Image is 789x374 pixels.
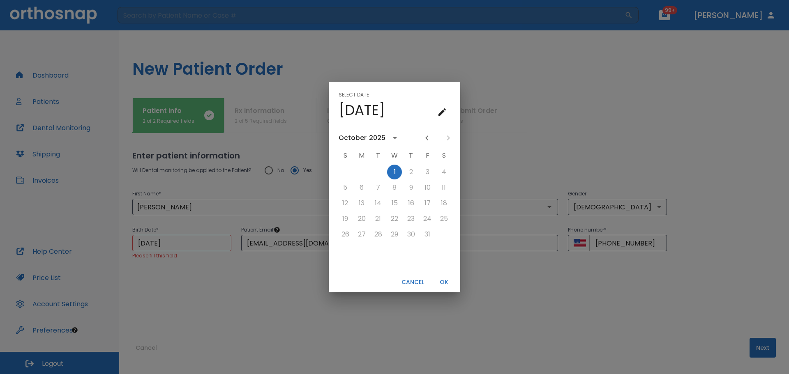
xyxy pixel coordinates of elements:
span: Select date [339,88,369,101]
span: T [371,147,385,164]
span: S [338,147,353,164]
button: calendar view is open, go to text input view [434,104,450,120]
button: Previous month [420,131,434,145]
h4: [DATE] [339,101,385,119]
div: 2025 [369,133,385,143]
button: Cancel [398,275,427,289]
span: W [387,147,402,164]
span: T [404,147,418,164]
button: Oct 1, 2025 [387,165,402,179]
span: M [354,147,369,164]
span: S [436,147,451,164]
div: October [339,133,367,143]
span: F [420,147,435,164]
button: OK [431,275,457,289]
button: calendar view is open, switch to year view [388,131,402,145]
